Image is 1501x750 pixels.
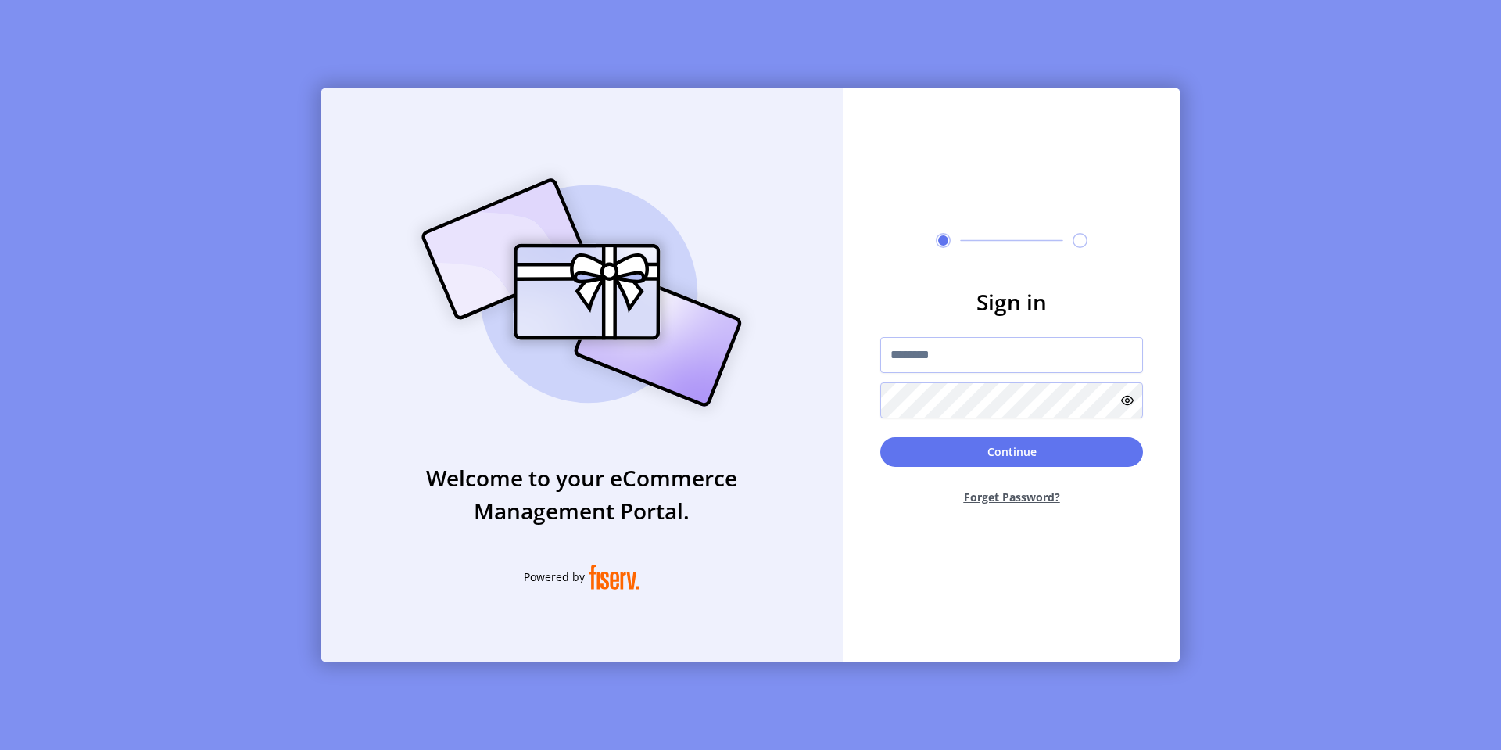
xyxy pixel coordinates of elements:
img: card_Illustration.svg [398,161,765,424]
button: Forget Password? [880,476,1143,518]
button: Continue [880,437,1143,467]
span: Powered by [524,569,585,585]
h3: Welcome to your eCommerce Management Portal. [321,461,843,527]
h3: Sign in [880,285,1143,318]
